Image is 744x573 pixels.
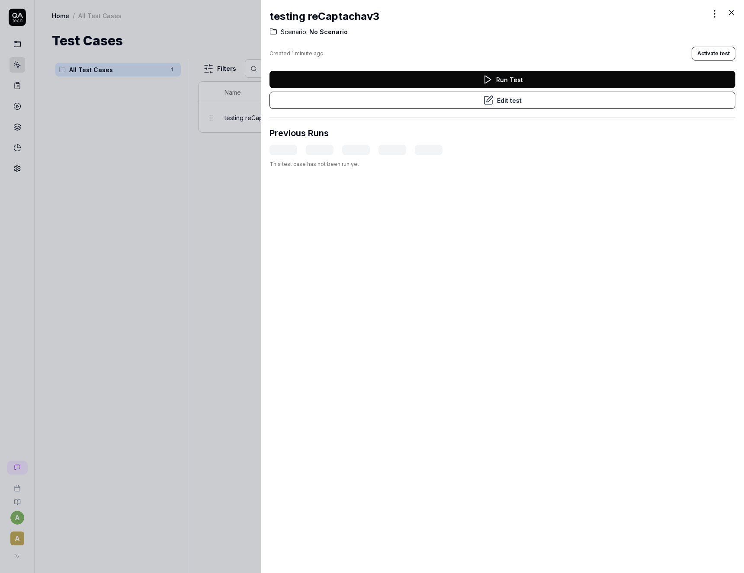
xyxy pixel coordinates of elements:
button: Edit test [269,92,735,109]
h3: Previous Runs [269,127,329,140]
button: Activate test [692,47,735,60]
span: Scenario: [281,28,308,36]
div: This test case has not been run yet [269,160,735,168]
time: 1 minute ago [292,50,324,57]
span: No Scenario [308,28,348,36]
button: Run Test [269,71,735,88]
div: Created [269,50,324,57]
h2: testing reCaptachav3 [269,9,379,24]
